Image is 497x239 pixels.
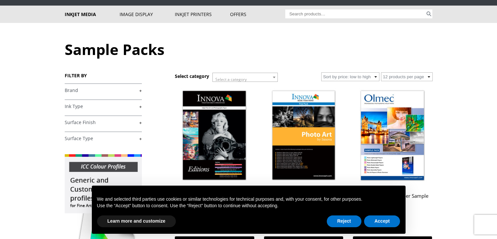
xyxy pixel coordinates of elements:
a: + [65,87,142,94]
a: Innova Photo Art Inkjet Photo Paper Sample Pack (8 sheets) £7.99 inc VAT [264,86,343,232]
a: Inkjet Media [65,6,120,23]
h3: FILTER BY [65,72,142,79]
h4: Surface Finish [65,116,142,129]
h4: Brand [65,83,142,97]
h1: Sample Packs [65,39,433,59]
a: + [65,136,142,142]
h3: Select category [175,73,209,79]
p: We and selected third parties use cookies or similar technologies for technical purposes and, wit... [97,196,400,203]
a: + [65,119,142,126]
select: Shop order [321,72,379,81]
button: Reject [327,215,361,227]
h4: Surface Type [65,132,142,145]
img: Olmec Inkjet Photo Paper Sample Pack (14 sheets) [353,86,432,186]
a: Inkjet Printers [175,6,230,23]
h4: Ink Type [65,100,142,113]
a: Image Display [120,6,175,23]
a: Offers [230,6,285,23]
img: Innova Editions Inkjet Fine Art Paper Sample Pack (6 Sheets) [175,86,254,186]
p: Use the “Accept” button to consent. Use the “Reject” button to continue without accepting. [97,203,400,209]
button: Search [425,9,433,18]
img: Innova Photo Art Inkjet Photo Paper Sample Pack (8 sheets) [264,86,343,186]
span: Select a category [215,77,247,82]
button: Accept [364,215,400,227]
a: Innova Editions Inkjet Fine Art Paper Sample Pack (6 Sheets) £7.99 inc VAT [175,86,254,232]
input: Search products… [285,9,425,18]
button: Learn more and customize [97,215,176,227]
a: Olmec Inkjet Photo Paper Sample Pack (14 sheets) £8.94 inc VAT [353,86,432,232]
a: + [65,103,142,110]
